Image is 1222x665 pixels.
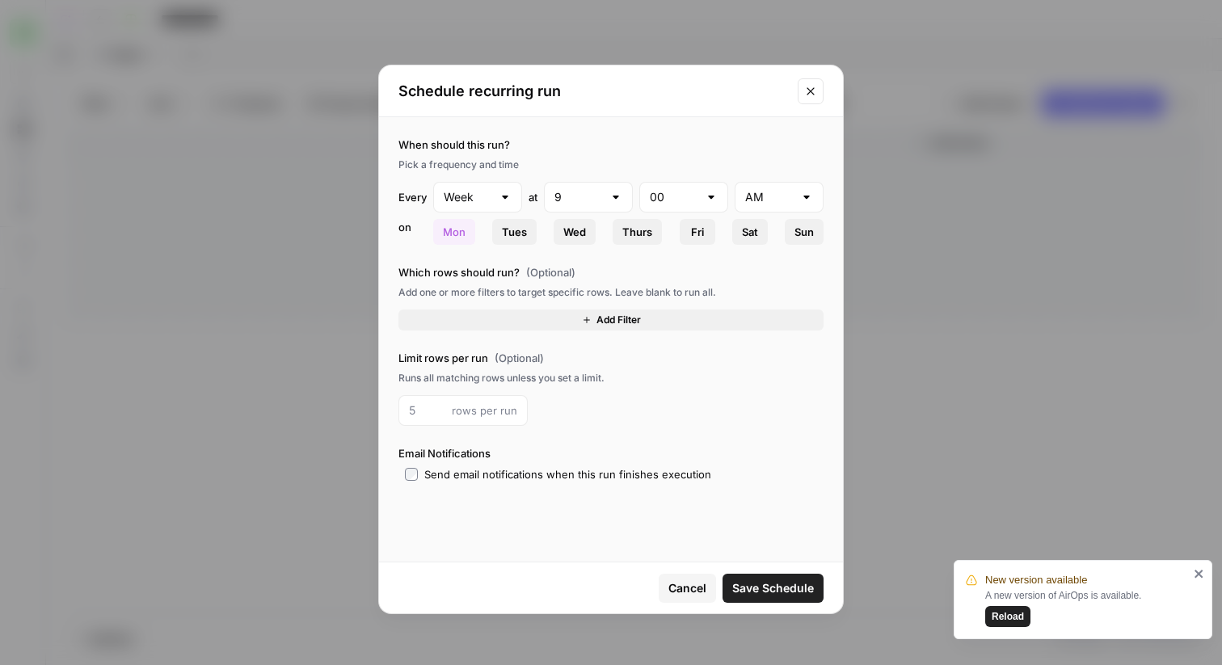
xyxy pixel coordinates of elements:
[794,224,814,240] span: Sun
[409,402,445,419] input: 5
[668,580,706,596] span: Cancel
[659,574,716,603] button: Cancel
[785,219,824,245] button: Sun
[563,224,586,240] span: Wed
[680,219,715,245] button: Fri
[443,224,466,240] span: Mon
[433,219,475,245] button: Mon
[732,219,768,245] button: Sat
[745,189,794,205] input: AM
[452,402,517,419] span: rows per run
[398,445,824,461] label: Email Notifications
[650,189,698,205] input: 00
[732,580,814,596] span: Save Schedule
[798,78,824,104] button: Close modal
[691,224,704,240] span: Fri
[492,219,537,245] button: Tues
[985,572,1087,588] span: New version available
[398,350,824,366] label: Limit rows per run
[495,350,544,366] span: (Optional)
[985,588,1189,627] div: A new version of AirOps is available.
[502,224,527,240] span: Tues
[622,224,652,240] span: Thurs
[398,309,824,330] button: Add Filter
[554,219,596,245] button: Wed
[398,80,788,103] h2: Schedule recurring run
[596,313,641,327] span: Add Filter
[398,264,824,280] label: Which rows should run?
[992,609,1024,624] span: Reload
[398,137,824,153] label: When should this run?
[742,224,758,240] span: Sat
[398,158,824,172] div: Pick a frequency and time
[1194,567,1205,580] button: close
[398,371,824,385] div: Runs all matching rows unless you set a limit.
[526,264,575,280] span: (Optional)
[398,285,824,300] div: Add one or more filters to target specific rows. Leave blank to run all.
[405,468,418,481] input: Send email notifications when this run finishes execution
[444,189,492,205] input: Week
[723,574,824,603] button: Save Schedule
[424,466,711,482] div: Send email notifications when this run finishes execution
[529,189,537,205] div: at
[398,219,427,245] div: on
[554,189,603,205] input: 9
[398,189,427,205] div: Every
[613,219,662,245] button: Thurs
